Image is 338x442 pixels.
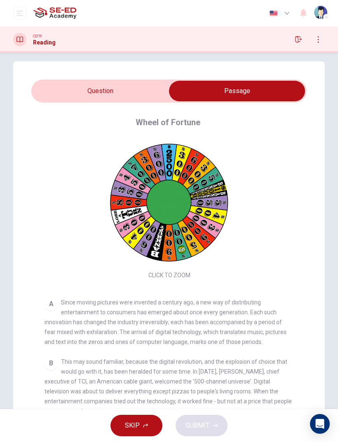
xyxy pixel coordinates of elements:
[33,33,42,39] span: CEFR
[136,116,200,129] h4: Wheel of Fortune
[33,39,56,46] h1: Reading
[33,5,76,21] img: SE-ED Academy logo
[45,299,286,345] span: Since moving pictures were invented a century ago, a new way of distributing entertainment to con...
[310,414,330,434] div: Open Intercom Messenger
[110,415,162,436] button: SKIP
[314,6,327,19] img: Profile picture
[13,7,26,20] button: open mobile menu
[125,420,140,431] span: SKIP
[45,358,292,414] span: This may sound familiar, because the digital revolution, and the explosion of choice that would g...
[45,297,58,311] div: A
[45,357,58,370] div: B
[268,10,279,16] img: en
